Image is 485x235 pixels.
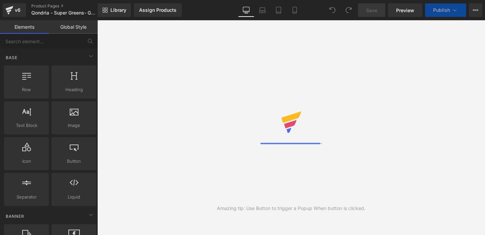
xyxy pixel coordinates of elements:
[217,205,365,212] div: Amazing tip: Use Button to trigger a Popup When button is clicked.
[342,3,355,17] button: Redo
[13,6,22,15] div: v6
[433,7,450,13] span: Publish
[5,213,25,219] span: Banner
[388,3,422,17] a: Preview
[425,3,466,17] button: Publish
[54,193,94,201] span: Liquid
[54,86,94,93] span: Heading
[31,10,96,16] span: Qondria - Super Greens- Gummies - Special Offer
[110,7,126,13] span: Library
[254,3,270,17] a: Laptop
[6,158,47,165] span: Icon
[49,20,98,34] a: Global Style
[6,86,47,93] span: Row
[469,3,482,17] button: More
[270,3,287,17] a: Tablet
[6,122,47,129] span: Text Block
[31,3,109,9] a: Product Pages
[5,54,18,61] span: Base
[366,7,377,14] span: Save
[238,3,254,17] a: Desktop
[54,122,94,129] span: Image
[98,3,131,17] a: New Library
[139,7,176,13] div: Assign Products
[396,7,414,14] span: Preview
[6,193,47,201] span: Separator
[54,158,94,165] span: Button
[3,3,26,17] a: v6
[287,3,303,17] a: Mobile
[326,3,339,17] button: Undo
